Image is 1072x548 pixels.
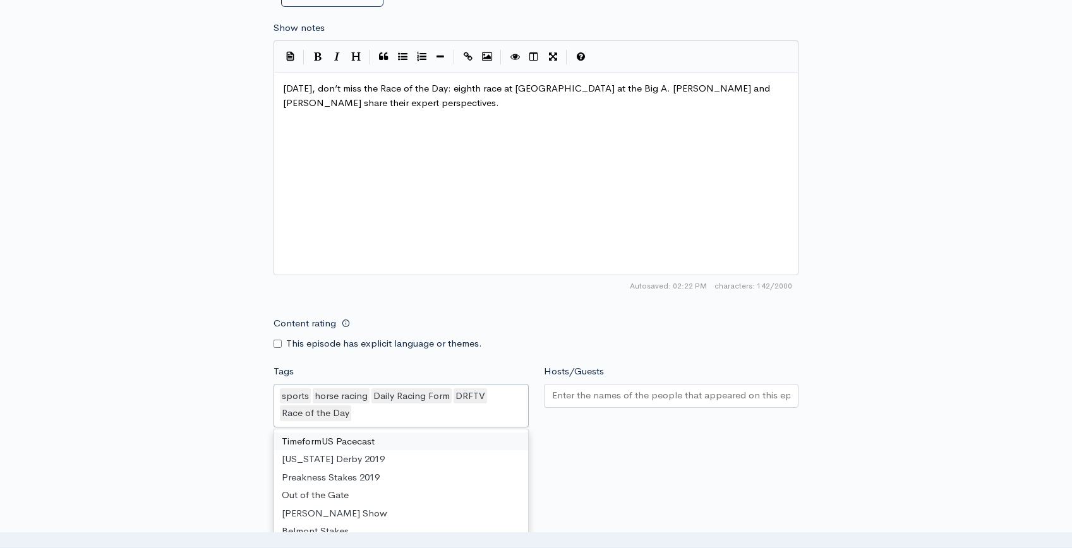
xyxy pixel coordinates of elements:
button: Bold [308,47,327,66]
div: TimeformUS Pacecast [274,432,528,451]
div: Out of the Gate [274,486,528,504]
button: Toggle Fullscreen [543,47,562,66]
button: Insert Horizontal Line [431,47,450,66]
i: | [369,50,370,64]
button: Insert Image [478,47,497,66]
button: Numbered List [412,47,431,66]
div: [PERSON_NAME] Show [274,504,528,523]
input: Enter the names of the people that appeared on this episode [552,388,791,403]
i: | [303,50,304,64]
button: Generic List [393,47,412,66]
div: [US_STATE] Derby 2019 [274,450,528,468]
div: Daily Racing Form [371,388,452,404]
small: If no artwork is selected your default podcast artwork will be used [274,462,798,474]
button: Create Link [459,47,478,66]
div: Race of the Day [280,405,351,421]
span: [DATE], don’t miss the Race of the Day: eighth race at [GEOGRAPHIC_DATA] at the Big A. [PERSON_NA... [283,82,773,109]
span: Autosaved: 02:22 PM [630,280,707,292]
i: | [500,50,502,64]
button: Toggle Side by Side [524,47,543,66]
i: | [566,50,567,64]
button: Markdown Guide [571,47,590,66]
label: Hosts/Guests [544,364,604,379]
label: Show notes [274,21,325,35]
div: Belmont Stakes [274,522,528,540]
button: Insert Show Notes Template [280,47,299,66]
button: Heading [346,47,365,66]
div: horse racing [313,388,370,404]
div: DRFTV [454,388,487,404]
button: Quote [374,47,393,66]
label: Content rating [274,311,336,337]
label: Tags [274,364,294,379]
button: Toggle Preview [505,47,524,66]
i: | [454,50,455,64]
button: Italic [327,47,346,66]
label: This episode has explicit language or themes. [286,337,482,351]
div: Preakness Stakes 2019 [274,468,528,487]
span: 142/2000 [714,280,792,292]
div: sports [280,388,311,404]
